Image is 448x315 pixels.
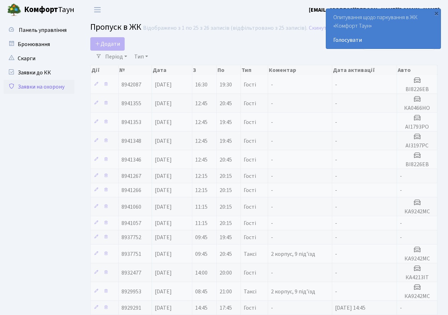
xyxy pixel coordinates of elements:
span: - [271,118,273,126]
span: - [271,100,273,107]
th: По [217,65,241,75]
span: Гості [244,270,256,276]
span: 20:00 [220,269,232,277]
span: Гості [244,82,256,88]
span: 8941057 [121,219,141,227]
span: [DATE] [155,219,172,227]
h5: АІ3197РС [400,142,434,149]
a: Тип [131,51,151,63]
a: [EMAIL_ADDRESS][PERSON_NAME][DOMAIN_NAME] [309,6,440,14]
h5: ВІ8226ЕВ [400,161,434,168]
span: [DATE] [155,156,172,164]
span: - [335,288,337,296]
span: 2 корпус, 9 під'їзд [271,288,315,296]
span: 20:45 [220,156,232,164]
span: - [335,118,337,126]
span: - [271,269,273,277]
span: [DATE] [155,250,172,258]
span: Гості [244,101,256,106]
span: 8941346 [121,156,141,164]
span: 14:00 [195,269,208,277]
span: - [335,234,337,241]
a: Скарги [4,51,74,66]
div: Відображено з 1 по 25 з 26 записів (відфільтровано з 25 записів). [143,25,307,32]
span: 8941355 [121,100,141,107]
a: Період [102,51,130,63]
span: - [400,234,402,241]
span: 20:45 [220,100,232,107]
span: - [271,203,273,211]
span: - [271,234,273,241]
span: 8941348 [121,137,141,145]
span: 11:15 [195,203,208,211]
span: Додати [95,40,120,48]
a: Панель управління [4,23,74,37]
button: Переключити навігацію [89,4,106,16]
span: 20:15 [220,219,232,227]
span: 08:45 [195,288,208,296]
span: 21:00 [220,288,232,296]
h5: КА9242МС [400,293,434,300]
h5: ВІ8226ЕВ [400,86,434,93]
span: 12:45 [195,137,208,145]
span: 19:30 [220,81,232,89]
span: Гості [244,235,256,240]
h5: АІ1793РО [400,124,434,130]
span: 12:45 [195,118,208,126]
span: 19:45 [220,137,232,145]
span: [DATE] [155,137,172,145]
a: Бронювання [4,37,74,51]
span: 8937752 [121,234,141,241]
span: - [400,186,402,194]
span: Гості [244,119,256,125]
span: 11:15 [195,219,208,227]
h5: КА4213ІТ [400,274,434,281]
span: - [271,172,273,180]
span: 20:15 [220,172,232,180]
span: Панель управління [19,26,67,34]
span: - [400,304,402,312]
th: З [192,65,216,75]
span: - [335,203,337,211]
span: - [335,250,337,258]
span: 8937751 [121,250,141,258]
span: 19:45 [220,234,232,241]
span: 8932477 [121,269,141,277]
span: [DATE] [155,172,172,180]
span: Гості [244,138,256,144]
img: logo.png [7,3,21,17]
div: Опитування щодо паркування в ЖК «Комфорт Таун» [326,9,441,49]
span: Пропуск в ЖК [90,21,141,33]
span: - [335,269,337,277]
span: 12:45 [195,100,208,107]
span: [DATE] [155,269,172,277]
span: Таксі [244,251,256,257]
span: Таксі [244,289,256,294]
div: × [433,10,440,17]
span: Гості [244,173,256,179]
span: - [335,137,337,145]
a: Заявки до КК [4,66,74,80]
span: [DATE] [155,288,172,296]
th: Дії [91,65,119,75]
span: [DATE] [155,234,172,241]
span: 17:45 [220,304,232,312]
span: 12:45 [195,156,208,164]
span: 8941266 [121,186,141,194]
span: [DATE] [155,100,172,107]
span: Гості [244,157,256,163]
span: - [271,81,273,89]
span: 19:45 [220,118,232,126]
span: - [271,156,273,164]
span: 8941060 [121,203,141,211]
h5: КА9242МС [400,255,434,262]
span: 8941353 [121,118,141,126]
span: [DATE] [155,118,172,126]
span: 12:15 [195,186,208,194]
a: Скинути [309,25,330,32]
span: [DATE] [155,81,172,89]
span: - [335,81,337,89]
span: - [271,186,273,194]
span: - [335,156,337,164]
span: 16:30 [195,81,208,89]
